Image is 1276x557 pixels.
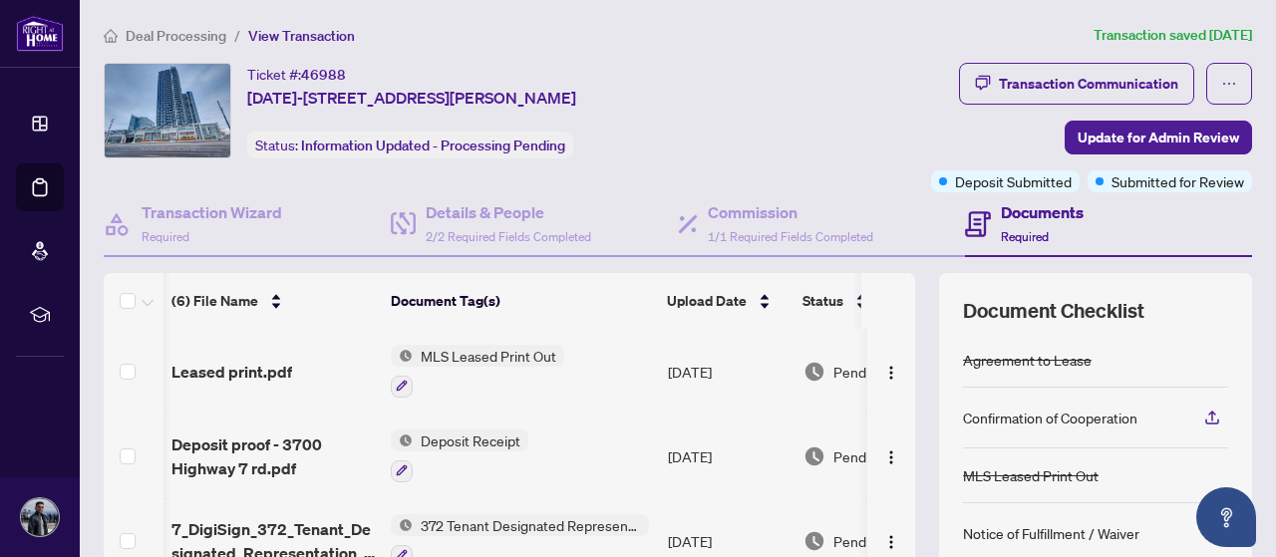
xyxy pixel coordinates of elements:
div: Ticket #: [247,63,346,86]
span: Pending Review [833,445,933,467]
th: Document Tag(s) [383,273,659,329]
img: Status Icon [391,345,413,367]
h4: Commission [708,200,873,224]
span: Pending Review [833,361,933,383]
th: Upload Date [659,273,795,329]
span: Required [142,229,189,244]
span: Deposit proof - 3700 Highway 7 rd.pdf [171,432,375,480]
th: Status [795,273,964,329]
div: MLS Leased Print Out [963,464,1099,486]
span: ellipsis [1221,76,1237,92]
span: Deposit Submitted [955,170,1072,192]
span: MLS Leased Print Out [413,345,564,367]
img: Document Status [803,361,825,383]
span: Submitted for Review [1112,170,1244,192]
span: 372 Tenant Designated Representation Agreement - Authority for Lease or Purchase [413,514,649,536]
div: Confirmation of Cooperation [963,407,1137,428]
div: Notice of Fulfillment / Waiver [963,522,1139,544]
div: Transaction Communication [999,68,1178,100]
button: Update for Admin Review [1065,121,1252,154]
img: Status Icon [391,429,413,451]
button: Open asap [1196,487,1256,547]
span: 46988 [301,66,346,84]
button: Logo [875,356,907,388]
article: Transaction saved [DATE] [1094,24,1252,47]
td: [DATE] [660,414,796,498]
span: Information Updated - Processing Pending [301,137,565,154]
img: Document Status [803,445,825,467]
img: Logo [883,449,899,465]
img: IMG-N12242513_1.jpg [105,64,230,157]
h4: Transaction Wizard [142,200,282,224]
img: Profile Icon [21,498,59,536]
span: 1/1 Required Fields Completed [708,229,873,244]
td: [DATE] [660,329,796,414]
li: / [234,24,240,47]
h4: Details & People [426,200,591,224]
img: Logo [883,365,899,381]
th: (6) File Name [163,273,383,329]
span: Document Checklist [963,297,1144,325]
button: Status IconDeposit Receipt [391,429,528,482]
img: Document Status [803,530,825,552]
span: Deposit Receipt [413,429,528,451]
h4: Documents [1001,200,1084,224]
span: home [104,29,118,43]
span: Pending Review [833,530,933,552]
button: Transaction Communication [959,63,1194,105]
button: Logo [875,525,907,557]
button: Status IconMLS Leased Print Out [391,345,564,398]
img: logo [16,15,64,52]
span: (6) File Name [171,290,258,312]
img: Status Icon [391,514,413,536]
button: Logo [875,440,907,472]
span: Leased print.pdf [171,360,292,384]
span: [DATE]-[STREET_ADDRESS][PERSON_NAME] [247,86,576,110]
span: Deal Processing [126,27,226,45]
span: Required [1001,229,1049,244]
span: 2/2 Required Fields Completed [426,229,591,244]
span: Upload Date [667,290,747,312]
span: Update for Admin Review [1078,122,1239,153]
span: View Transaction [248,27,355,45]
img: Logo [883,534,899,550]
div: Status: [247,132,573,158]
span: Status [802,290,843,312]
div: Agreement to Lease [963,349,1092,371]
